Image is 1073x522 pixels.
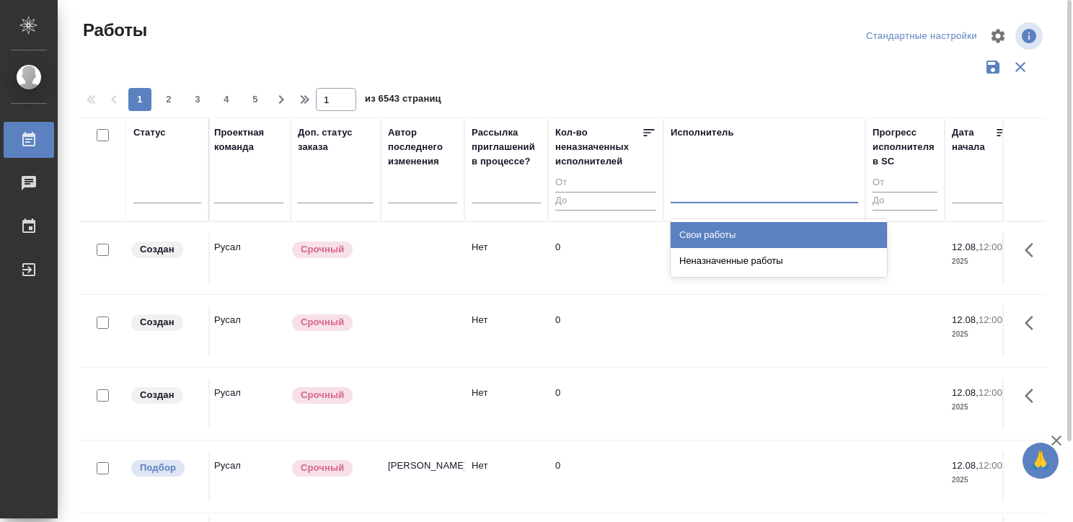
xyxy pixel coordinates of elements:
[157,88,180,111] button: 2
[301,461,344,475] p: Срочный
[140,242,175,257] p: Создан
[133,125,166,140] div: Статус
[952,314,979,325] p: 12.08,
[981,19,1015,53] span: Настроить таблицу
[1015,22,1046,50] span: Посмотреть информацию
[952,327,1010,342] p: 2025
[301,388,344,402] p: Срочный
[381,451,464,502] td: [PERSON_NAME]
[1016,306,1051,340] button: Здесь прячутся важные кнопки
[207,451,291,502] td: Русал
[979,53,1007,81] button: Сохранить фильтры
[464,306,548,356] td: Нет
[952,473,1010,487] p: 2025
[130,459,201,478] div: Можно подбирать исполнителей
[979,314,1002,325] p: 12:00
[301,315,344,329] p: Срочный
[214,125,283,154] div: Проектная команда
[186,88,209,111] button: 3
[207,379,291,429] td: Русал
[157,92,180,107] span: 2
[472,125,541,169] div: Рассылка приглашений в процессе?
[952,125,995,154] div: Дата начала
[79,19,147,42] span: Работы
[1007,53,1034,81] button: Сбросить фильтры
[1016,233,1051,267] button: Здесь прячутся важные кнопки
[555,174,656,193] input: От
[671,125,734,140] div: Исполнитель
[873,174,937,193] input: От
[244,88,267,111] button: 5
[548,233,663,283] td: 0
[671,248,887,274] div: Неназначенные работы
[1016,451,1051,486] button: Здесь прячутся важные кнопки
[207,306,291,356] td: Русал
[952,460,979,471] p: 12.08,
[130,240,201,260] div: Заказ еще не согласован с клиентом, искать исполнителей рано
[952,400,1010,415] p: 2025
[388,125,457,169] div: Автор последнего изменения
[952,255,1010,269] p: 2025
[464,451,548,502] td: Нет
[952,387,979,398] p: 12.08,
[140,315,175,329] p: Создан
[1016,379,1051,413] button: Здесь прячутся важные кнопки
[301,242,344,257] p: Срочный
[130,313,201,332] div: Заказ еще не согласован с клиентом, искать исполнителей рано
[873,125,937,169] div: Прогресс исполнителя в SC
[979,242,1002,252] p: 12:00
[215,88,238,111] button: 4
[207,233,291,283] td: Русал
[952,242,979,252] p: 12.08,
[873,192,937,210] input: До
[464,379,548,429] td: Нет
[548,306,663,356] td: 0
[1023,443,1059,479] button: 🙏
[298,125,374,154] div: Доп. статус заказа
[671,222,887,248] div: Свои работы
[1028,446,1053,476] span: 🙏
[140,461,176,475] p: Подбор
[555,192,656,210] input: До
[365,90,441,111] span: из 6543 страниц
[862,25,981,48] div: split button
[130,386,201,405] div: Заказ еще не согласован с клиентом, искать исполнителей рано
[140,388,175,402] p: Создан
[186,92,209,107] span: 3
[979,460,1002,471] p: 12:00
[979,387,1002,398] p: 12:00
[555,125,642,169] div: Кол-во неназначенных исполнителей
[244,92,267,107] span: 5
[548,379,663,429] td: 0
[548,451,663,502] td: 0
[215,92,238,107] span: 4
[464,233,548,283] td: Нет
